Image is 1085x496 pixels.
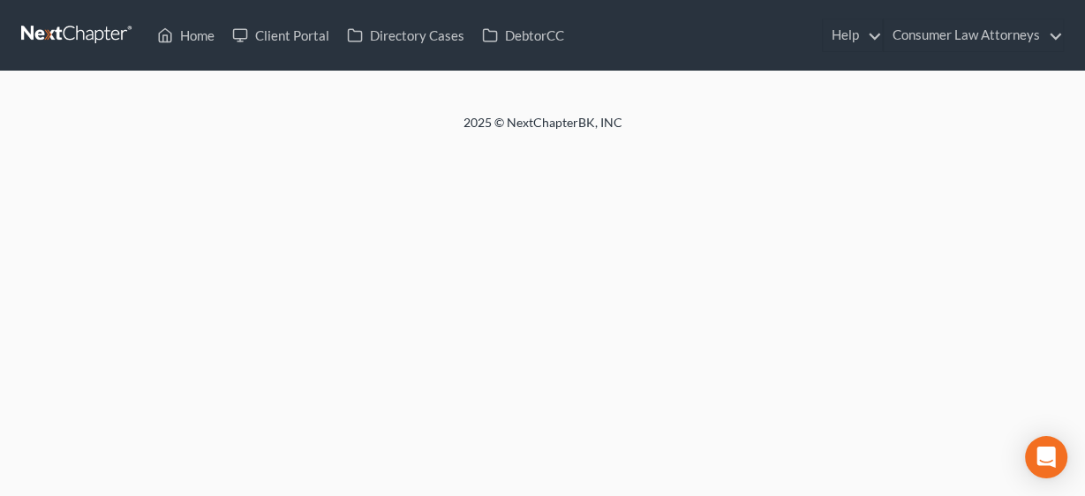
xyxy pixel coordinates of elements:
[823,19,882,51] a: Help
[148,19,223,51] a: Home
[473,19,573,51] a: DebtorCC
[40,114,1046,146] div: 2025 © NextChapterBK, INC
[338,19,473,51] a: Directory Cases
[884,19,1063,51] a: Consumer Law Attorneys
[223,19,338,51] a: Client Portal
[1025,436,1067,478] div: Open Intercom Messenger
